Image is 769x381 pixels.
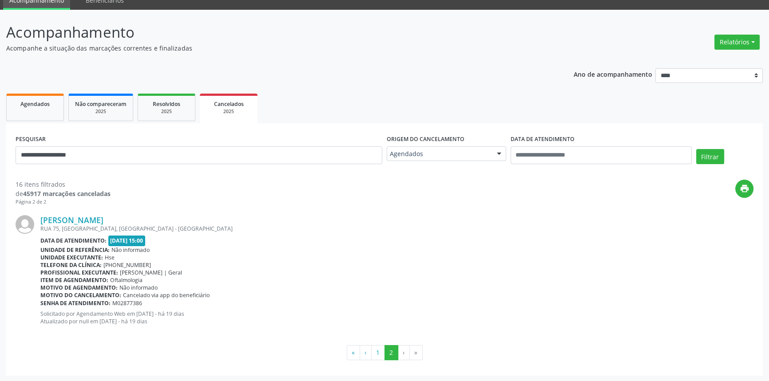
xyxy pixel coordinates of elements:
[6,21,536,43] p: Acompanhamento
[40,215,103,225] a: [PERSON_NAME]
[40,254,103,261] b: Unidade executante:
[360,345,372,360] button: Go to previous page
[110,276,143,284] span: Oftalmologia
[75,100,127,108] span: Não compareceram
[206,108,251,115] div: 2025
[153,100,180,108] span: Resolvidos
[390,149,488,158] span: Agendados
[40,310,753,325] p: Solicitado por Agendamento Web em [DATE] - há 19 dias Atualizado por null em [DATE] - há 19 dias
[40,284,118,291] b: Motivo de agendamento:
[40,237,107,244] b: Data de atendimento:
[108,236,146,246] span: [DATE] 15:00
[144,108,189,115] div: 2025
[16,133,46,146] label: PESQUISAR
[16,198,111,206] div: Página 2 de 2
[40,269,118,276] b: Profissional executante:
[347,345,360,360] button: Go to first page
[387,133,464,146] label: Origem do cancelamento
[40,291,121,299] b: Motivo do cancelamento:
[16,345,753,360] ul: Pagination
[75,108,127,115] div: 2025
[119,284,158,291] span: Não informado
[6,43,536,53] p: Acompanhe a situação das marcações correntes e finalizadas
[105,254,115,261] span: Hse
[40,299,111,307] b: Senha de atendimento:
[120,269,182,276] span: [PERSON_NAME] | Geral
[384,345,398,360] button: Go to page 2
[103,261,151,269] span: [PHONE_NUMBER]
[40,276,108,284] b: Item de agendamento:
[23,189,111,198] strong: 45917 marcações canceladas
[16,189,111,198] div: de
[740,184,749,193] i: print
[112,299,142,307] span: M02877386
[511,133,575,146] label: DATA DE ATENDIMENTO
[40,246,110,254] b: Unidade de referência:
[40,225,753,232] div: RUA 75, [GEOGRAPHIC_DATA], [GEOGRAPHIC_DATA] - [GEOGRAPHIC_DATA]
[371,345,385,360] button: Go to page 1
[696,149,724,164] button: Filtrar
[16,215,34,234] img: img
[714,35,760,50] button: Relatórios
[574,68,652,79] p: Ano de acompanhamento
[40,261,102,269] b: Telefone da clínica:
[735,180,753,198] button: print
[16,180,111,189] div: 16 itens filtrados
[214,100,244,108] span: Cancelados
[111,246,150,254] span: Não informado
[20,100,50,108] span: Agendados
[123,291,210,299] span: Cancelado via app do beneficiário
